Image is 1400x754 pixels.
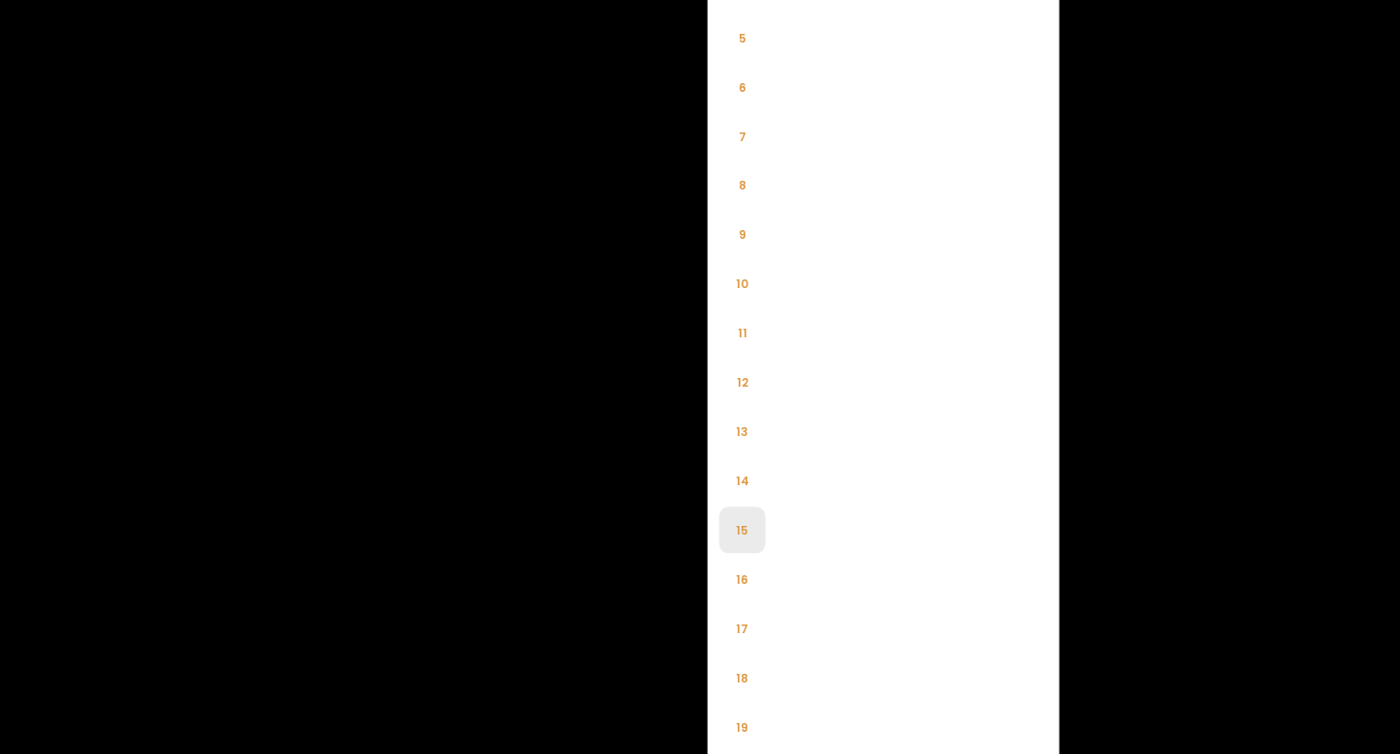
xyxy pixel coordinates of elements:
li: 18 [719,655,766,702]
li: 19 [719,705,766,751]
li: 9 [719,212,766,258]
li: 16 [719,557,766,603]
li: 8 [719,162,766,209]
li: 13 [719,409,766,455]
li: 10 [719,261,766,307]
li: 14 [719,458,766,505]
li: 17 [719,606,766,652]
li: 5 [719,14,766,61]
li: 6 [719,64,766,110]
li: 11 [719,310,766,357]
li: 15 [719,507,766,554]
li: 7 [719,113,766,159]
li: 12 [719,360,766,406]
